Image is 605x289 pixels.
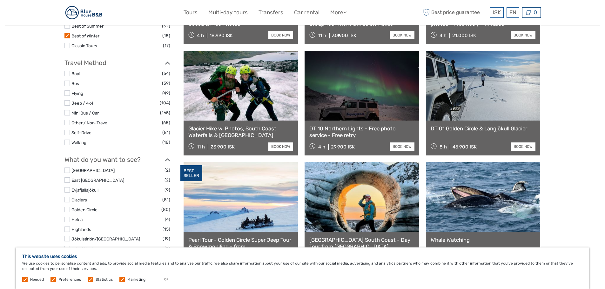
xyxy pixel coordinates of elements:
[533,9,538,16] span: 0
[440,33,447,38] span: 4 h
[294,8,319,17] a: Car rental
[162,119,170,126] span: (68)
[71,120,108,125] a: Other / Non-Travel
[197,33,204,38] span: 4 h
[71,207,97,212] a: Golden Circle
[162,129,170,136] span: (81)
[188,237,293,250] a: Pearl Tour - Golden Circle Super Jeep Tour & Snowmobiling - from [GEOGRAPHIC_DATA]
[268,142,293,151] a: book now
[210,33,233,38] div: 18.990 ISK
[452,33,476,38] div: 21.000 ISK
[208,8,248,17] a: Multi-day tours
[71,217,83,222] a: Hekla
[330,8,347,17] a: More
[165,186,170,194] span: (9)
[158,276,175,283] button: OK
[160,109,170,116] span: (165)
[71,236,140,241] a: Jökulsárlón/[GEOGRAPHIC_DATA]
[309,237,414,250] a: [GEOGRAPHIC_DATA] South Coast - Day Tour from [GEOGRAPHIC_DATA]
[71,81,79,86] a: Bus
[71,178,124,183] a: East [GEOGRAPHIC_DATA]
[163,235,170,242] span: (19)
[453,144,477,150] div: 45.900 ISK
[22,254,583,259] h5: This website uses cookies
[162,70,170,77] span: (54)
[162,22,170,30] span: (32)
[390,142,414,151] a: book now
[165,176,170,184] span: (2)
[71,140,86,145] a: Walking
[162,139,170,146] span: (18)
[309,125,414,138] a: DT 10 Northern Lights - Free photo service - Free retry
[71,23,104,29] a: Best of Summer
[96,277,113,282] label: Statistics
[165,167,170,174] span: (2)
[332,33,356,38] div: 30.900 ISK
[127,277,145,282] label: Marketing
[71,43,97,48] a: Classic Tours
[30,277,44,282] label: Needed
[71,110,99,115] a: Mini Bus / Car
[162,80,170,87] span: (59)
[64,156,170,163] h3: What do you want to see?
[71,187,98,193] a: Eyjafjallajökull
[163,42,170,49] span: (17)
[71,33,99,38] a: Best of Winter
[165,245,170,252] span: (3)
[162,196,170,203] span: (81)
[160,99,170,107] span: (104)
[188,125,293,138] a: Glacier Hike w. Photos, South Coast Waterfalls & [GEOGRAPHIC_DATA]
[71,168,115,173] a: [GEOGRAPHIC_DATA]
[184,8,198,17] a: Tours
[71,197,87,202] a: Glaciers
[71,91,83,96] a: Flying
[71,71,81,76] a: Boat
[64,59,170,67] h3: Travel Method
[507,7,519,18] div: EN
[58,277,81,282] label: Preferences
[431,237,536,243] a: Whale Watching
[16,247,589,289] div: We use cookies to personalise content and ads, to provide social media features and to analyse ou...
[163,226,170,233] span: (15)
[162,89,170,97] span: (49)
[64,5,104,20] img: 383-53bb5c1e-cd81-4588-8f32-3050452d86e0_logo_small.jpg
[331,144,355,150] div: 29.900 ISK
[511,31,535,39] a: book now
[71,227,91,232] a: Highlands
[71,130,91,135] a: Self-Drive
[422,7,488,18] span: Best price guarantee
[211,144,235,150] div: 23.900 ISK
[318,33,326,38] span: 11 h
[161,206,170,213] span: (80)
[440,144,447,150] span: 8 h
[318,144,325,150] span: 4 h
[511,142,535,151] a: book now
[431,125,536,132] a: DT 01 Golden Circle & Langjökull Glacier
[165,216,170,223] span: (4)
[71,246,96,251] a: Lake Mývatn
[71,101,93,106] a: Jeep / 4x4
[162,32,170,39] span: (18)
[197,144,205,150] span: 11 h
[259,8,283,17] a: Transfers
[180,165,202,181] div: BEST SELLER
[390,31,414,39] a: book now
[268,31,293,39] a: book now
[493,9,501,16] span: ISK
